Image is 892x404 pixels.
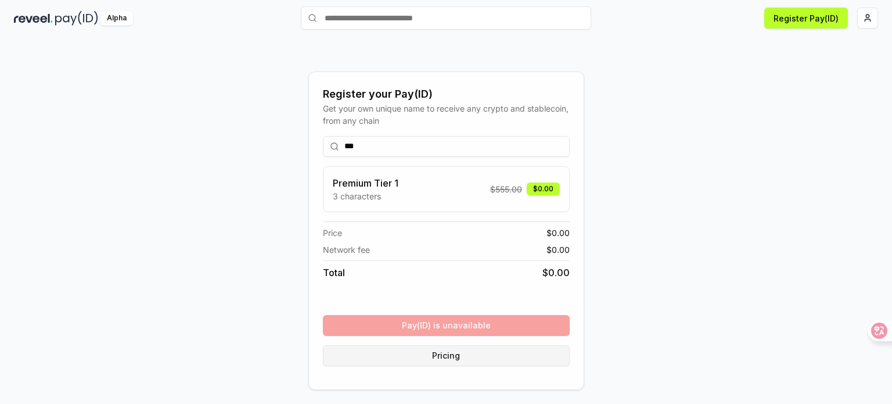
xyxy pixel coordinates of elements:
button: Pricing [323,345,570,366]
div: Register your Pay(ID) [323,86,570,102]
img: pay_id [55,11,98,26]
span: $ 0.00 [546,244,570,256]
h3: Premium Tier 1 [333,176,398,190]
img: reveel_dark [14,11,53,26]
div: Get your own unique name to receive any crypto and stablecoin, from any chain [323,102,570,127]
div: Alpha [100,11,133,26]
span: $ 555.00 [490,183,522,195]
p: 3 characters [333,190,398,202]
span: $ 0.00 [546,227,570,239]
span: $ 0.00 [542,266,570,280]
span: Price [323,227,342,239]
div: $0.00 [527,183,560,195]
span: Network fee [323,244,370,256]
span: Total [323,266,345,280]
button: Register Pay(ID) [764,8,848,28]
